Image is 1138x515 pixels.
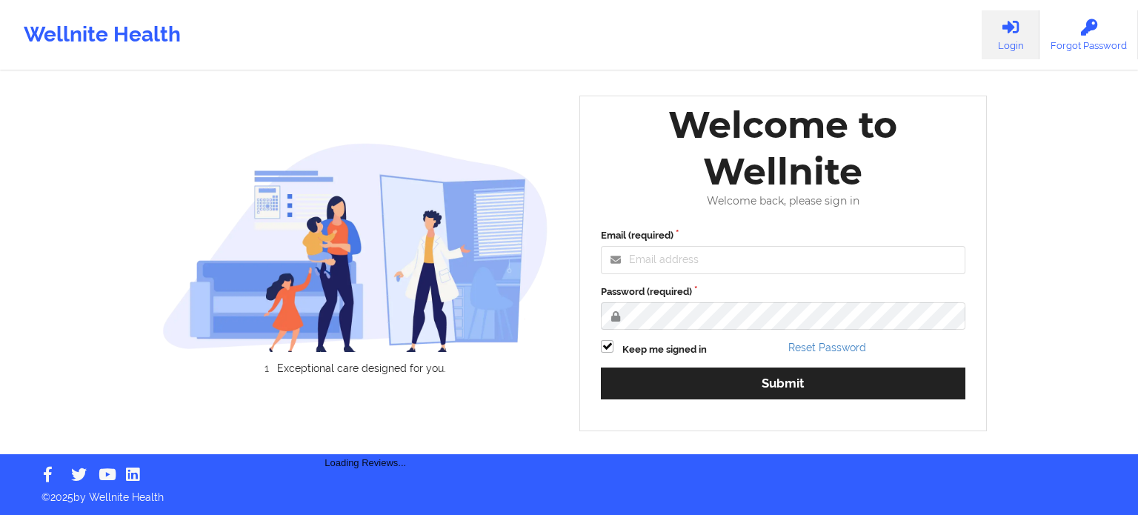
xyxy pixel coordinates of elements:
a: Login [982,10,1039,59]
div: Loading Reviews... [162,399,570,471]
li: Exceptional care designed for you. [175,362,548,374]
button: Submit [601,368,965,399]
label: Keep me signed in [622,342,707,357]
a: Reset Password [788,342,866,353]
p: © 2025 by Wellnite Health [31,479,1107,505]
a: Forgot Password [1039,10,1138,59]
div: Welcome back, please sign in [590,195,976,207]
input: Email address [601,246,965,274]
label: Password (required) [601,285,965,299]
div: Welcome to Wellnite [590,102,976,195]
label: Email (required) [601,228,965,243]
img: wellnite-auth-hero_200.c722682e.png [162,142,549,352]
